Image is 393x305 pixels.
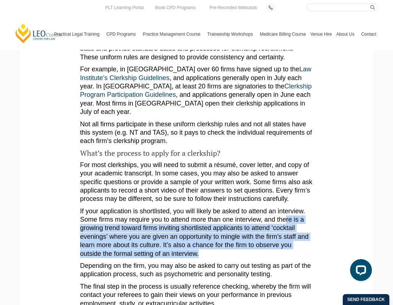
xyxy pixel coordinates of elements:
[258,19,308,50] a: Medicare Billing Course
[104,19,140,50] a: CPD Programs
[80,149,313,157] h4: What’s the process to apply for a clerkship?
[15,23,63,44] a: [PERSON_NAME] Centre for Law
[80,120,313,146] p: Not all firms participate in these uniform clerkship rules and not all states have this system (e...
[80,207,313,258] p: If your application is shortlisted, you will likely be asked to attend an interview. Some firms m...
[334,19,359,50] a: About Us
[103,4,146,12] a: PLT Learning Portal
[308,19,334,50] a: Venue Hire
[52,19,104,50] a: Practical Legal Training
[205,19,258,50] a: Traineeship Workshops
[344,256,375,287] iframe: LiveChat chat widget
[80,65,313,116] p: For example, in [GEOGRAPHIC_DATA] over 60 firms have signed up to the , and applications generall...
[80,161,313,203] p: For most clerkships, you will need to submit a résumé, cover letter, and copy of your academic tr...
[80,66,311,81] a: Law Institute’s Clerkship Guidelines
[359,19,378,50] a: Contact
[140,19,205,50] a: Practice Management Course
[208,4,259,12] a: Pre-Recorded Webcasts
[80,262,313,279] p: Depending on the firm, you may also be asked to carry out testing as part of the application proc...
[153,4,197,12] a: Book CPD Programs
